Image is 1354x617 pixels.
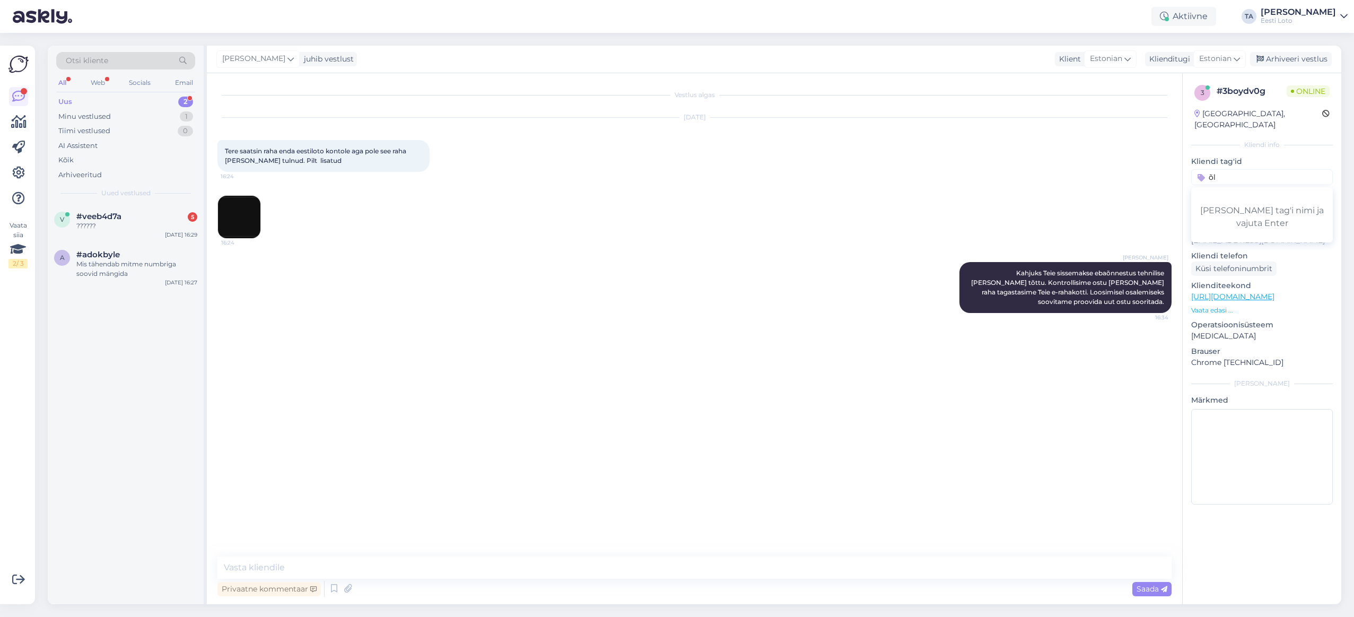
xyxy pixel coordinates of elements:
[218,196,260,238] img: Attachment
[1151,7,1216,26] div: Aktiivne
[89,76,107,90] div: Web
[1261,8,1348,25] a: [PERSON_NAME]Eesti Loto
[217,112,1172,122] div: [DATE]
[1191,319,1333,331] p: Operatsioonisüsteem
[1261,16,1336,25] div: Eesti Loto
[101,188,151,198] span: Uued vestlused
[1242,9,1256,24] div: TA
[60,254,65,262] span: a
[221,172,260,180] span: 16:24
[76,250,120,259] span: #adokbyle
[1055,54,1081,65] div: Klient
[217,582,321,596] div: Privaatne kommentaar
[1123,254,1168,262] span: [PERSON_NAME]
[300,54,354,65] div: juhib vestlust
[217,90,1172,100] div: Vestlus algas
[58,97,72,107] div: Uus
[221,239,261,247] span: 16:24
[1191,262,1277,276] div: Küsi telefoninumbrit
[178,126,193,136] div: 0
[1191,331,1333,342] p: [MEDICAL_DATA]
[178,97,193,107] div: 2
[127,76,153,90] div: Socials
[165,231,197,239] div: [DATE] 16:29
[58,141,98,151] div: AI Assistent
[1090,53,1122,65] span: Estonian
[58,170,102,180] div: Arhiveeritud
[1191,250,1333,262] p: Kliendi telefon
[165,279,197,286] div: [DATE] 16:27
[1191,280,1333,291] p: Klienditeekond
[1194,108,1322,131] div: [GEOGRAPHIC_DATA], [GEOGRAPHIC_DATA]
[1145,54,1190,65] div: Klienditugi
[173,76,195,90] div: Email
[56,76,68,90] div: All
[76,221,197,231] div: ??????
[66,55,108,66] span: Otsi kliente
[1195,204,1329,230] div: [PERSON_NAME] tag'i nimi ja vajuta Enter
[1287,85,1330,97] span: Online
[1137,584,1167,594] span: Saada
[225,147,408,164] span: Tere saatsin raha enda eestiloto kontole aga pole see raha [PERSON_NAME] tulnud. Pilt lisatud
[1191,379,1333,388] div: [PERSON_NAME]
[58,155,74,166] div: Kõik
[8,54,29,74] img: Askly Logo
[222,53,285,65] span: [PERSON_NAME]
[1250,52,1332,66] div: Arhiveeri vestlus
[180,111,193,122] div: 1
[1191,346,1333,357] p: Brauser
[1191,357,1333,368] p: Chrome [TECHNICAL_ID]
[60,215,64,223] span: v
[58,111,111,122] div: Minu vestlused
[1129,314,1168,321] span: 16:34
[1191,395,1333,406] p: Märkmed
[1191,169,1333,185] input: Lisa tag
[188,212,197,222] div: 5
[1199,53,1231,65] span: Estonian
[76,212,121,221] span: #veeb4d7a
[1191,292,1274,301] a: [URL][DOMAIN_NAME]
[58,126,110,136] div: Tiimi vestlused
[1191,140,1333,150] div: Kliendi info
[1201,89,1204,97] span: 3
[8,221,28,268] div: Vaata siia
[1191,306,1333,315] p: Vaata edasi ...
[76,259,197,279] div: Mis tähendab mitme numbriga soovid mängida
[8,259,28,268] div: 2 / 3
[1217,85,1287,98] div: # 3boydv0g
[1191,156,1333,167] p: Kliendi tag'id
[1261,8,1336,16] div: [PERSON_NAME]
[971,269,1166,306] span: Kahjuks Teie sissemakse ebaõnnestus tehnilise [PERSON_NAME] tõttu. Kontrollisime ostu [PERSON_NAM...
